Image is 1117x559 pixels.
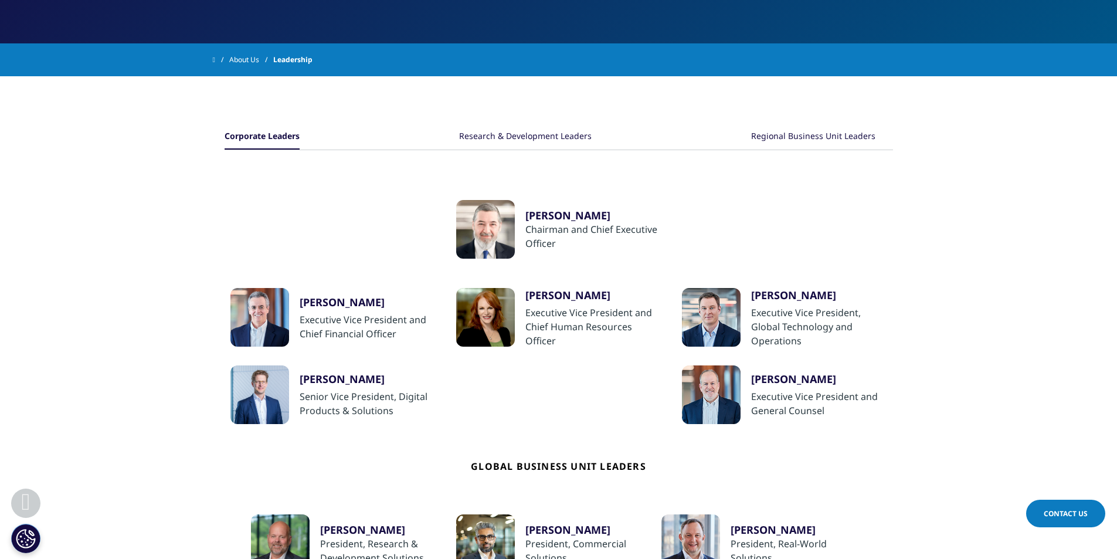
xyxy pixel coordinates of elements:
[300,295,436,313] a: [PERSON_NAME]
[525,288,661,302] div: [PERSON_NAME]
[11,524,40,553] button: Cookies Settings
[300,313,436,341] div: Executive Vice President and Chief Financial Officer
[525,523,661,537] a: [PERSON_NAME]
[751,288,887,306] a: [PERSON_NAME]
[751,389,887,418] div: Executive Vice President and General Counsel
[751,124,875,150] button: Regional Business Unit Leaders
[525,306,661,348] div: Executive Vice President and Chief Human Resources Officer
[1026,500,1105,527] a: Contact Us
[471,424,646,514] h4: Global Business Unit Leaders
[300,372,436,386] div: [PERSON_NAME]
[525,222,661,250] div: Chairman and Chief Executive Officer
[273,49,313,70] span: Leadership
[320,523,456,537] a: [PERSON_NAME]
[751,372,887,386] div: [PERSON_NAME]
[229,49,273,70] a: About Us
[225,124,300,150] button: Corporate Leaders
[459,124,592,150] button: Research & Development Leaders
[731,523,867,537] a: [PERSON_NAME]
[525,288,661,306] a: [PERSON_NAME]
[751,372,887,389] a: [PERSON_NAME]
[751,288,887,302] div: [PERSON_NAME]
[751,306,887,348] div: Executive Vice President, Global Technology and Operations
[300,389,436,418] div: Senior Vice President, Digital Products & Solutions
[300,372,436,389] a: [PERSON_NAME]
[525,208,661,222] a: [PERSON_NAME]
[1044,509,1088,519] span: Contact Us
[300,295,436,309] div: [PERSON_NAME]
